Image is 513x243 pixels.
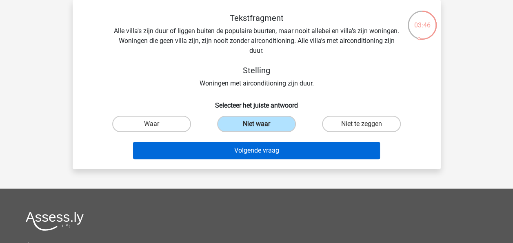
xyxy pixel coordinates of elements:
img: Assessly logo [26,211,84,231]
h5: Stelling [112,65,402,75]
label: Niet te zeggen [322,116,401,132]
div: 03:46 [407,10,437,30]
h6: Selecteer het juiste antwoord [86,95,428,109]
label: Waar [112,116,191,132]
button: Volgende vraag [133,142,380,159]
div: Alle villa's zijn duur of liggen buiten de populaire buurten, maar nooit allebei en villa's zijn ... [86,13,428,88]
label: Niet waar [217,116,296,132]
h5: Tekstfragment [112,13,402,23]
